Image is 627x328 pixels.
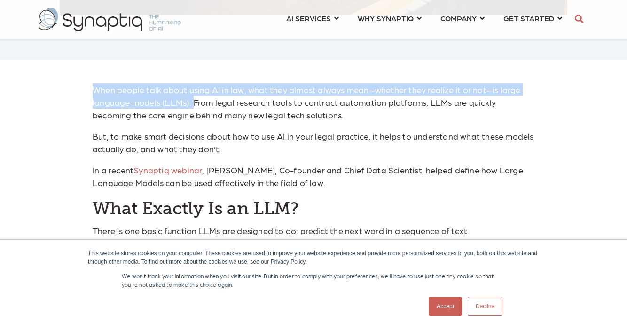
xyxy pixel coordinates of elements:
a: GET STARTED [503,9,562,27]
a: AI SERVICES [286,9,339,27]
span: WHY SYNAPTIQ [358,12,414,24]
nav: menu [277,2,572,36]
a: WHY SYNAPTIQ [358,9,422,27]
span: GET STARTED [503,12,554,24]
span: AI SERVICES [286,12,331,24]
p: In a recent , [PERSON_NAME], Co-founder and Chief Data Scientist, helped define how Large Languag... [93,164,534,189]
p: We won't track your information when you visit our site. But in order to comply with your prefere... [122,272,505,289]
a: COMPANY [440,9,485,27]
a: Decline [468,297,502,316]
a: Synaptiq webinar [133,165,202,175]
div: This website stores cookies on your computer. These cookies are used to improve your website expe... [88,249,539,266]
p: When people talk about using AI in law, what they almost always mean—whether they realize it or n... [93,83,534,121]
span: COMPANY [440,12,477,24]
a: Accept [429,297,462,316]
h3: What Exactly Is an LLM? [93,197,534,220]
p: But, to make smart decisions about how to use AI in your legal practice, it helps to understand w... [93,130,534,155]
p: There is one basic function LLMs are designed to do: predict the next word in a sequence of text. [93,224,534,237]
img: synaptiq logo-2 [39,8,181,31]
